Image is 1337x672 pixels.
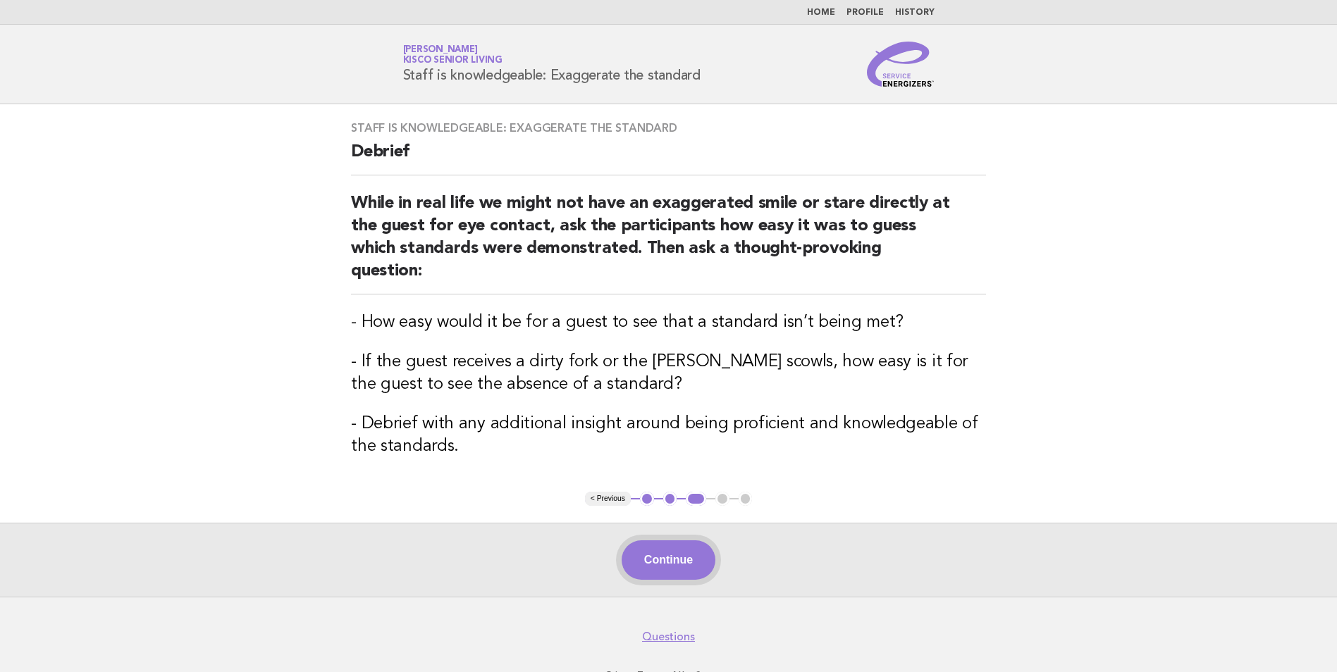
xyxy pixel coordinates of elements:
a: Questions [642,630,695,644]
img: Service Energizers [867,42,935,87]
a: History [895,8,935,17]
h1: Staff is knowledgeable: Exaggerate the standard [403,46,701,82]
a: [PERSON_NAME]Kisco Senior Living [403,45,503,65]
h2: While in real life we might not have an exaggerated smile or stare directly at the guest for eye ... [351,192,986,294]
h3: Staff is knowledgeable: Exaggerate the standard [351,121,986,135]
button: 1 [640,492,654,506]
h3: - How easy would it be for a guest to see that a standard isn’t being met? [351,311,986,334]
button: Continue [622,540,715,580]
h3: - Debrief with any additional insight around being proficient and knowledgeable of the standards. [351,413,986,458]
button: 2 [663,492,677,506]
button: 3 [686,492,706,506]
a: Home [807,8,835,17]
h2: Debrief [351,141,986,175]
button: < Previous [585,492,631,506]
span: Kisco Senior Living [403,56,503,66]
h3: - If the guest receives a dirty fork or the [PERSON_NAME] scowls, how easy is it for the guest to... [351,351,986,396]
a: Profile [846,8,884,17]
